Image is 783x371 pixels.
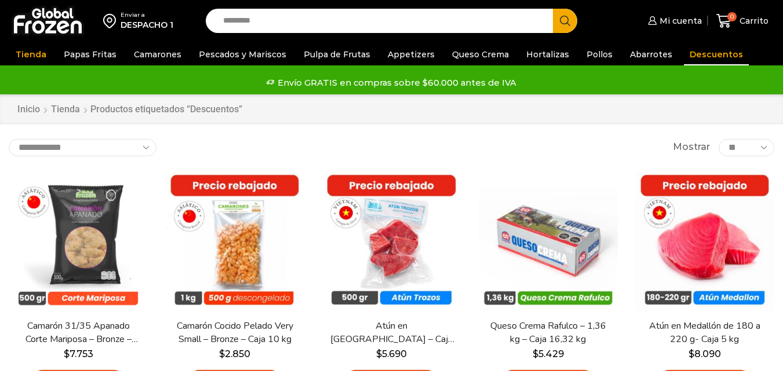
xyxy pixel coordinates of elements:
span: $ [689,348,694,359]
bdi: 2.850 [219,348,250,359]
span: Mi cuenta [657,15,702,27]
span: Carrito [737,15,769,27]
h1: Productos etiquetados “Descuentos” [90,104,242,115]
div: Enviar a [121,11,173,19]
a: Atún en Medallón de 180 a 220 g- Caja 5 kg [642,319,767,346]
span: $ [64,348,70,359]
nav: Breadcrumb [17,103,242,116]
a: Mi cuenta [645,9,702,32]
a: Descuentos [684,43,749,65]
a: Appetizers [382,43,440,65]
a: Hortalizas [520,43,575,65]
a: Abarrotes [624,43,678,65]
bdi: 8.090 [689,348,721,359]
bdi: 7.753 [64,348,93,359]
a: Queso Crema Rafulco – 1,36 kg – Caja 16,32 kg [486,319,611,346]
img: address-field-icon.svg [103,11,121,31]
a: Tienda [50,103,81,116]
button: Search button [553,9,577,33]
span: $ [376,348,382,359]
select: Pedido de la tienda [9,139,156,156]
bdi: 5.690 [376,348,407,359]
a: Pollos [581,43,618,65]
span: 0 [727,12,737,21]
span: $ [219,348,225,359]
bdi: 5.429 [533,348,564,359]
a: Camarón Cocido Pelado Very Small – Bronze – Caja 10 kg [172,319,297,346]
a: Queso Crema [446,43,515,65]
div: DESPACHO 1 [121,19,173,31]
span: $ [533,348,538,359]
a: Pescados y Mariscos [193,43,292,65]
a: Papas Fritas [58,43,122,65]
a: 0 Carrito [713,8,771,35]
span: Mostrar [673,141,710,154]
a: Atún en [GEOGRAPHIC_DATA] – Caja 10 kg [329,319,454,346]
a: Camarón 31/35 Apanado Corte Mariposa – Bronze – Caja 5 kg [16,319,141,346]
a: Tienda [10,43,52,65]
a: Camarones [128,43,187,65]
a: Pulpa de Frutas [298,43,376,65]
a: Inicio [17,103,41,116]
